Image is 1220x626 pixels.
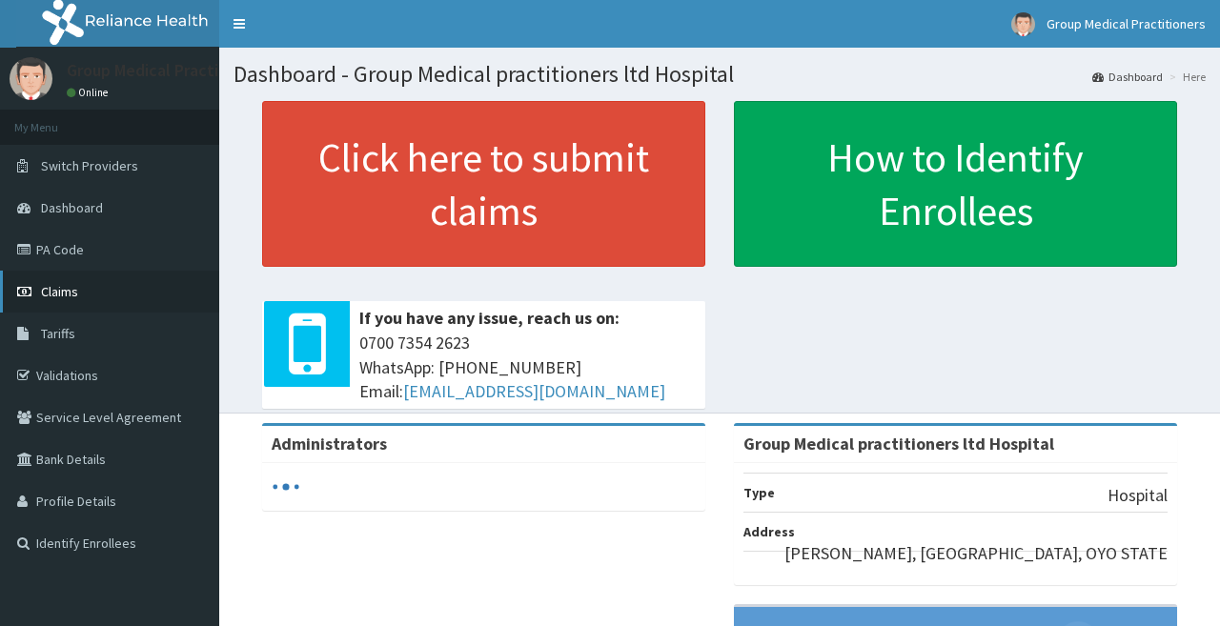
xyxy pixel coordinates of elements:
[403,380,665,402] a: [EMAIL_ADDRESS][DOMAIN_NAME]
[743,433,1054,454] strong: Group Medical practitioners ltd Hospital
[262,101,705,267] a: Click here to submit claims
[41,157,138,174] span: Switch Providers
[234,62,1206,87] h1: Dashboard - Group Medical practitioners ltd Hospital
[272,433,387,454] b: Administrators
[1108,483,1168,508] p: Hospital
[1092,69,1163,85] a: Dashboard
[359,307,620,329] b: If you have any issue, reach us on:
[41,325,75,342] span: Tariffs
[1047,15,1206,32] span: Group Medical Practitioners
[1165,69,1206,85] li: Here
[743,523,795,540] b: Address
[743,484,775,501] b: Type
[272,473,300,501] svg: audio-loading
[359,331,696,404] span: 0700 7354 2623 WhatsApp: [PHONE_NUMBER] Email:
[41,199,103,216] span: Dashboard
[734,101,1177,267] a: How to Identify Enrollees
[784,541,1168,566] p: [PERSON_NAME], [GEOGRAPHIC_DATA], OYO STATE
[67,86,112,99] a: Online
[1011,12,1035,36] img: User Image
[67,62,272,79] p: Group Medical Practitioners
[10,57,52,100] img: User Image
[41,283,78,300] span: Claims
